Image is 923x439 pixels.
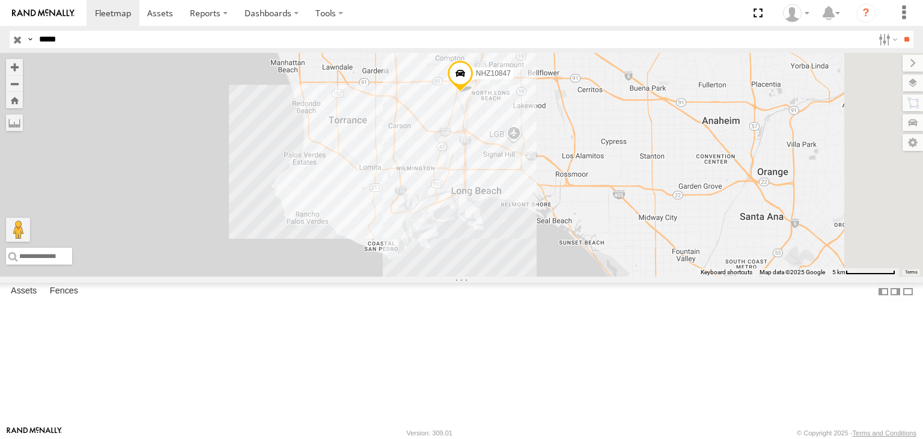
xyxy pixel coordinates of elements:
[25,31,35,48] label: Search Query
[6,75,23,92] button: Zoom out
[856,4,876,23] i: ?
[874,31,900,48] label: Search Filter Options
[7,427,62,439] a: Visit our Website
[407,429,452,437] div: Version: 309.01
[832,269,845,275] span: 5 km
[779,4,814,22] div: Zulema McIntosch
[853,429,916,437] a: Terms and Conditions
[902,283,914,300] label: Hide Summary Table
[6,59,23,75] button: Zoom in
[5,283,43,300] label: Assets
[12,9,75,17] img: rand-logo.svg
[889,283,901,300] label: Dock Summary Table to the Right
[6,114,23,131] label: Measure
[476,70,511,78] span: NHZ10847
[701,268,752,277] button: Keyboard shortcuts
[877,283,889,300] label: Dock Summary Table to the Left
[829,268,899,277] button: Map Scale: 5 km per 79 pixels
[44,283,84,300] label: Fences
[6,218,30,242] button: Drag Pegman onto the map to open Street View
[760,269,825,275] span: Map data ©2025 Google
[903,134,923,151] label: Map Settings
[797,429,916,437] div: © Copyright 2025 -
[6,92,23,108] button: Zoom Home
[905,270,918,275] a: Terms (opens in new tab)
